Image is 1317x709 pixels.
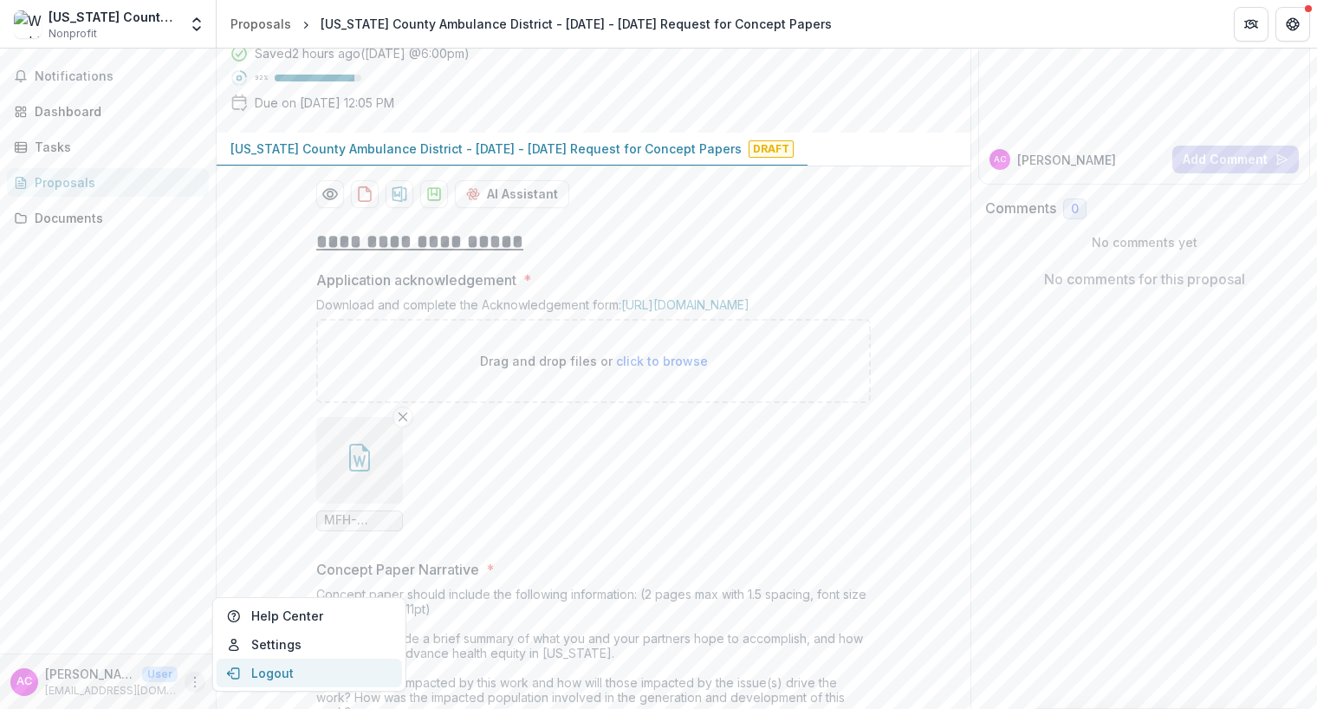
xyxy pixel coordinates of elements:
[1071,202,1079,217] span: 0
[480,352,708,370] p: Drag and drop files or
[1275,7,1310,42] button: Get Help
[35,69,202,84] span: Notifications
[185,672,205,693] button: More
[255,72,268,84] p: 92 %
[1234,7,1268,42] button: Partners
[35,173,195,192] div: Proposals
[14,10,42,38] img: Washington County Ambulance District
[224,11,298,36] a: Proposals
[230,140,742,158] p: [US_STATE] County Ambulance District - [DATE] - [DATE] Request for Concept Papers
[230,15,291,33] div: Proposals
[224,11,839,36] nav: breadcrumb
[142,667,178,682] p: User
[393,407,413,427] button: Remove File
[35,138,195,156] div: Tasks
[7,97,209,126] a: Dashboard
[994,155,1006,164] div: Amber Coleman
[255,94,394,112] p: Due on [DATE] 12:05 PM
[7,62,209,90] button: Notifications
[7,168,209,197] a: Proposals
[455,180,569,208] button: AI Assistant
[7,204,209,232] a: Documents
[621,297,749,312] a: [URL][DOMAIN_NAME]
[420,180,448,208] button: download-proposal
[1017,151,1116,169] p: [PERSON_NAME]
[35,102,195,120] div: Dashboard
[16,676,32,687] div: Amber Coleman
[1172,146,1299,173] button: Add Comment
[316,270,516,290] p: Application acknowledgement
[616,354,708,368] span: click to browse
[185,7,209,42] button: Open entity switcher
[316,297,871,319] div: Download and complete the Acknowledgement form:
[386,180,413,208] button: download-proposal
[985,233,1303,251] p: No comments yet
[316,559,479,580] p: Concept Paper Narrative
[985,200,1056,217] h2: Comments
[49,8,178,26] div: [US_STATE] County Ambulance District
[1044,269,1245,289] p: No comments for this proposal
[316,417,403,531] div: Remove FileMFH-Grant-Acknowledgement_WCAD.doc
[351,180,379,208] button: download-proposal
[316,180,344,208] button: Preview 3cd4aab1-322b-4d23-bc11-5b8be954ad9d-0.pdf
[35,209,195,227] div: Documents
[321,15,832,33] div: [US_STATE] County Ambulance District - [DATE] - [DATE] Request for Concept Papers
[45,665,135,683] p: [PERSON_NAME]
[749,140,794,158] span: Draft
[49,26,97,42] span: Nonprofit
[255,44,470,62] div: Saved 2 hours ago ( [DATE] @ 6:00pm )
[45,683,178,699] p: [EMAIL_ADDRESS][DOMAIN_NAME]
[324,513,395,528] span: MFH-Grant-Acknowledgement_WCAD.doc
[7,133,209,161] a: Tasks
